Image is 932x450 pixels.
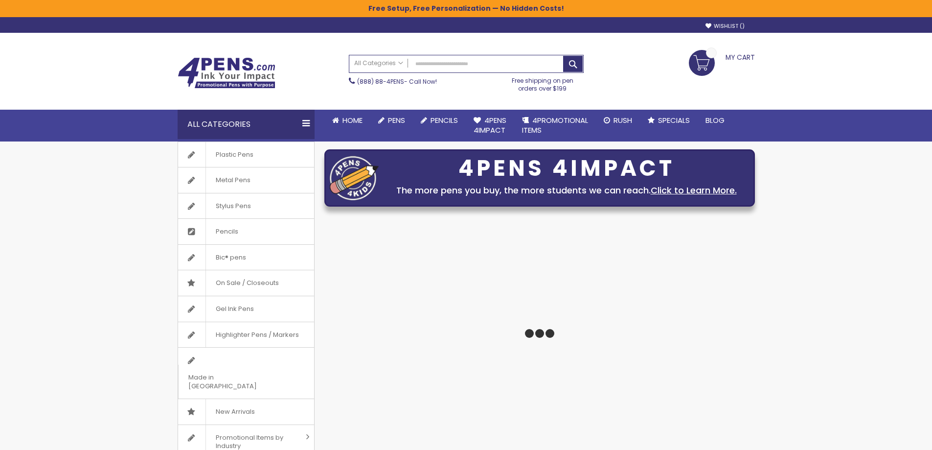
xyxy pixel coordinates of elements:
[205,142,263,167] span: Plastic Pens
[342,115,363,125] span: Home
[501,73,584,93] div: Free shipping on pen orders over $199
[705,115,725,125] span: Blog
[178,322,314,348] a: Highlighter Pens / Markers
[596,110,640,131] a: Rush
[205,270,289,296] span: On Sale / Closeouts
[178,167,314,193] a: Metal Pens
[178,365,290,399] span: Made in [GEOGRAPHIC_DATA]
[178,142,314,167] a: Plastic Pens
[178,219,314,244] a: Pencils
[205,399,265,425] span: New Arrivals
[514,110,596,142] a: 4PROMOTIONALITEMS
[205,219,248,244] span: Pencils
[330,156,379,200] img: four_pen_logo.png
[474,115,506,135] span: 4Pens 4impact
[178,399,314,425] a: New Arrivals
[205,193,261,219] span: Stylus Pens
[178,57,275,89] img: 4Pens Custom Pens and Promotional Products
[178,193,314,219] a: Stylus Pens
[651,184,737,196] a: Click to Learn More.
[413,110,466,131] a: Pencils
[357,77,404,86] a: (888) 88-4PENS
[178,245,314,270] a: Bic® pens
[178,296,314,322] a: Gel Ink Pens
[705,23,745,30] a: Wishlist
[698,110,732,131] a: Blog
[178,270,314,296] a: On Sale / Closeouts
[357,77,437,86] span: - Call Now!
[384,158,750,179] div: 4PENS 4IMPACT
[354,59,403,67] span: All Categories
[205,245,256,270] span: Bic® pens
[384,184,750,197] div: The more pens you buy, the more students we can reach.
[466,110,514,142] a: 4Pens4impact
[349,55,408,71] a: All Categories
[640,110,698,131] a: Specials
[205,296,264,322] span: Gel Ink Pens
[370,110,413,131] a: Pens
[178,110,315,139] div: All Categories
[522,115,588,135] span: 4PROMOTIONAL ITEMS
[205,167,260,193] span: Metal Pens
[178,348,314,399] a: Made in [GEOGRAPHIC_DATA]
[431,115,458,125] span: Pencils
[205,322,309,348] span: Highlighter Pens / Markers
[614,115,632,125] span: Rush
[658,115,690,125] span: Specials
[324,110,370,131] a: Home
[388,115,405,125] span: Pens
